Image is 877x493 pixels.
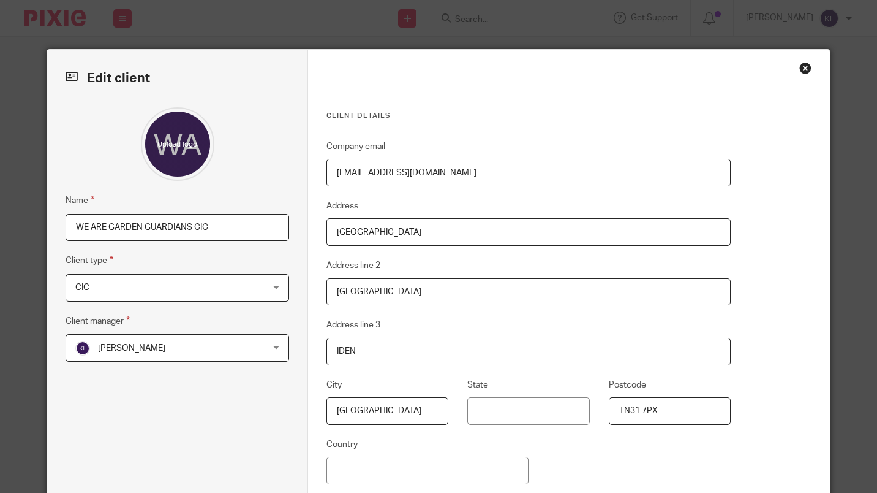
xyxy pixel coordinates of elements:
span: [PERSON_NAME] [98,344,165,353]
label: City [326,379,342,391]
label: Address line 3 [326,319,380,331]
label: Client type [66,253,113,267]
label: Address line 2 [326,259,380,272]
label: Country [326,438,358,451]
label: Name [66,193,94,207]
div: Close this dialog window [799,62,811,74]
label: Postcode [609,379,646,391]
label: Client manager [66,314,130,328]
label: Company email [326,140,385,153]
h3: Client details [326,111,731,121]
span: CIC [75,283,89,292]
h2: Edit client [66,68,289,89]
label: State [467,379,488,391]
label: Address [326,200,358,212]
img: svg%3E [75,341,90,356]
